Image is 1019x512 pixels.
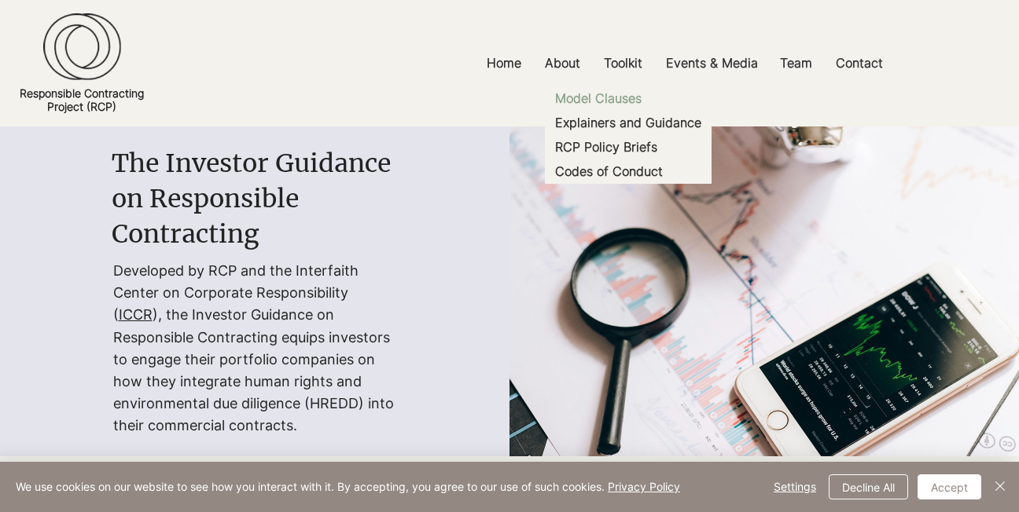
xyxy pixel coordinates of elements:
[537,46,588,81] p: About
[119,306,153,323] a: ICCR
[545,86,712,111] a: Model Clauses
[545,135,712,159] a: RCP Policy Briefs
[545,111,712,135] a: Explainers and Guidance
[772,46,820,81] p: Team
[824,46,895,81] a: Contact
[16,480,680,494] span: We use cookies on our website to see how you interact with it. By accepting, you agree to our use...
[774,475,816,499] span: Settings
[479,46,529,81] p: Home
[113,260,399,437] p: Developed by RCP and the Interfaith Center on Corporate Responsibility ( ), the Investor Guidance...
[549,86,648,111] p: Model Clauses
[592,46,654,81] a: Toolkit
[828,46,891,81] p: Contact
[991,477,1010,496] img: Close
[654,46,768,81] a: Events & Media
[549,111,708,135] p: Explainers and Guidance
[351,46,1019,81] nav: Site
[475,46,533,81] a: Home
[596,46,650,81] p: Toolkit
[112,148,391,250] span: The Investor Guidance on Responsible Contracting
[533,46,592,81] a: About
[608,480,680,493] a: Privacy Policy
[768,46,824,81] a: Team
[658,46,766,81] p: Events & Media
[991,474,1010,499] button: Close
[829,474,908,499] button: Decline All
[918,474,981,499] button: Accept
[549,135,664,159] p: RCP Policy Briefs
[549,159,669,184] p: Codes of Conduct
[545,159,712,184] a: Codes of Conduct
[20,86,144,113] a: Responsible ContractingProject (RCP)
